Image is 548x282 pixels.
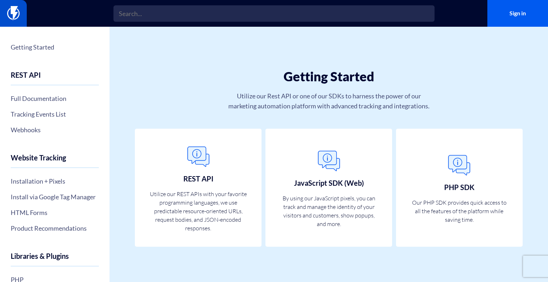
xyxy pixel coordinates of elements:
a: Install via Google Tag Manager [11,191,99,203]
a: Full Documentation [11,92,99,104]
p: By using our JavaScript pixels, you can track and manage the identity of your visitors and custom... [280,194,378,228]
a: Tracking Events List [11,108,99,120]
a: PHP SDK Our PHP SDK provides quick access to all the features of the platform while saving time. [396,129,523,247]
h3: REST API [183,175,213,183]
img: General.png [445,151,473,180]
a: JavaScript SDK (Web) By using our JavaScript pixels, you can track and manage the identity of you... [265,129,392,247]
a: REST API Utilize our REST APIs with your favorite programming languages, we use predictable resou... [135,129,262,247]
h1: Getting Started [152,70,505,84]
p: Utilize our Rest API or one of our SDKs to harness the power of our marketing automation platform... [223,91,435,111]
h3: JavaScript SDK (Web) [294,179,364,187]
a: Installation + Pixels [11,175,99,187]
h3: PHP SDK [444,183,475,191]
p: Utilize our REST APIs with your favorite programming languages, we use predictable resource-orien... [149,190,248,232]
a: HTML Forms [11,206,99,219]
img: General.png [315,147,343,175]
h4: Website Tracking [11,154,99,168]
a: Webhooks [11,124,99,136]
img: General.png [184,143,213,171]
h4: REST API [11,71,99,85]
h4: Libraries & Plugins [11,252,99,266]
input: Search... [113,5,435,22]
a: Product Recommendations [11,222,99,234]
p: Our PHP SDK provides quick access to all the features of the platform while saving time. [410,198,509,224]
a: Getting Started [11,41,99,53]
